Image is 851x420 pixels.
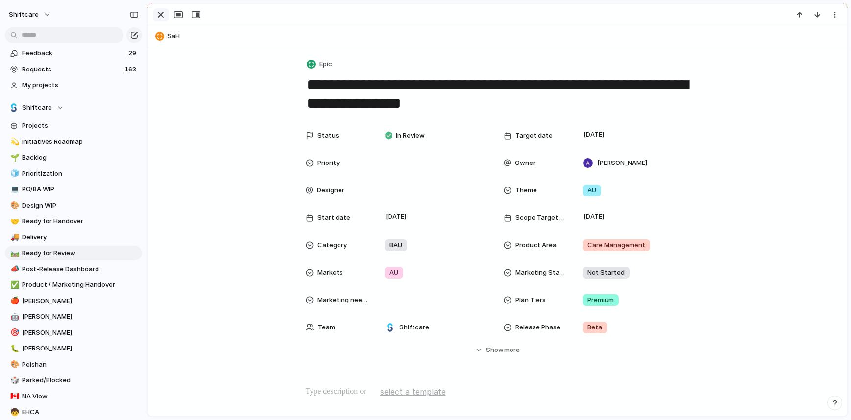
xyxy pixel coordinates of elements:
div: 🤖[PERSON_NAME] [5,309,142,324]
span: Parked/Blocked [22,375,139,385]
button: 🎨 [9,360,19,370]
span: [DATE] [581,129,607,140]
span: Shiftcare [399,323,429,332]
span: In Review [396,131,425,140]
button: 📣 [9,264,19,274]
span: 29 [128,48,138,58]
span: Peishan [22,360,139,370]
a: 🎯[PERSON_NAME] [5,326,142,340]
span: [PERSON_NAME] [22,344,139,353]
button: 💻 [9,185,19,194]
div: 🌱 [10,152,17,163]
button: 🧊 [9,169,19,179]
button: 💫 [9,137,19,147]
span: PO/BA WIP [22,185,139,194]
div: 🛤️ [10,248,17,259]
a: 🎲Parked/Blocked [5,373,142,388]
span: SaH [167,31,843,41]
a: 🚚Delivery [5,230,142,245]
span: Epic [319,59,332,69]
a: 💫Initiatives Roadmap [5,135,142,149]
a: 🎨Peishan [5,357,142,372]
a: 💻PO/BA WIP [5,182,142,197]
button: 🎨 [9,201,19,210]
span: Premium [587,295,614,305]
div: 🤝 [10,216,17,227]
span: Projects [22,121,139,131]
span: Owner [515,158,535,168]
div: 🎨 [10,200,17,211]
span: EHCA [22,407,139,417]
div: 🧒 [10,407,17,418]
button: 🇨🇦 [9,392,19,401]
span: Designer [317,186,344,195]
button: 🤖 [9,312,19,322]
a: 🇨🇦NA View [5,389,142,404]
span: [PERSON_NAME] [22,328,139,338]
button: shiftcare [4,7,56,23]
a: 🤝Ready for Handover [5,214,142,229]
a: ✅Product / Marketing Handover [5,278,142,292]
div: 💫 [10,136,17,147]
div: 🍎 [10,295,17,306]
button: 🎯 [9,328,19,338]
span: Initiatives Roadmap [22,137,139,147]
span: Release Phase [515,323,560,332]
div: 🎲 [10,375,17,386]
a: 📣Post-Release Dashboard [5,262,142,277]
button: Shiftcare [5,100,142,115]
div: 🎨Design WIP [5,198,142,213]
a: 🍎[PERSON_NAME] [5,294,142,308]
span: Delivery [22,233,139,242]
div: 🐛 [10,343,17,354]
span: Show [486,345,504,355]
a: 🧊Prioritization [5,166,142,181]
span: Post-Release Dashboard [22,264,139,274]
button: 🧒 [9,407,19,417]
a: Requests163 [5,62,142,77]
a: 🛤️Ready for Review [5,246,142,260]
span: Feedback [22,48,125,58]
div: 🧒EHCA [5,405,142,420]
div: 🎨 [10,359,17,370]
a: 🐛[PERSON_NAME] [5,341,142,356]
button: 🎲 [9,375,19,385]
span: Shiftcare [22,103,52,113]
span: BAU [389,240,402,250]
span: Category [317,240,347,250]
span: NA View [22,392,139,401]
span: Product / Marketing Handover [22,280,139,290]
span: [PERSON_NAME] [22,312,139,322]
a: 🌱Backlog [5,150,142,165]
span: AU [587,186,596,195]
div: 🧊 [10,168,17,179]
button: select a template [379,384,447,399]
span: Product Area [515,240,557,250]
div: 🤖 [10,311,17,323]
button: 🚚 [9,233,19,242]
span: Theme [515,186,537,195]
span: select a template [380,386,446,397]
span: Plan Tiers [515,295,546,305]
span: [DATE] [581,211,607,223]
span: Ready for Review [22,248,139,258]
button: ✅ [9,280,19,290]
a: My projects [5,78,142,93]
div: 🇨🇦 [10,391,17,402]
span: 163 [124,65,138,74]
span: [DATE] [383,211,409,223]
span: Scope Target Date [515,213,566,223]
div: 🎯 [10,327,17,338]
